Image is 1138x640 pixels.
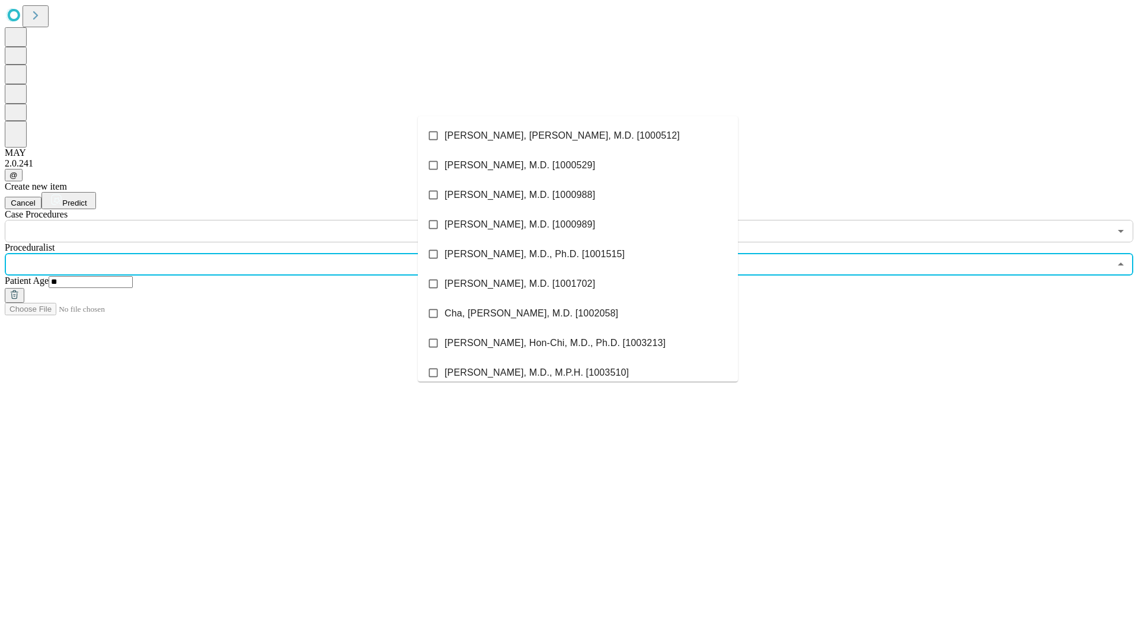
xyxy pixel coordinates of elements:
[5,276,49,286] span: Patient Age
[5,197,41,209] button: Cancel
[445,217,595,232] span: [PERSON_NAME], M.D. [1000989]
[445,306,618,321] span: Cha, [PERSON_NAME], M.D. [1002058]
[445,366,629,380] span: [PERSON_NAME], M.D., M.P.H. [1003510]
[445,336,666,350] span: [PERSON_NAME], Hon-Chi, M.D., Ph.D. [1003213]
[445,247,625,261] span: [PERSON_NAME], M.D., Ph.D. [1001515]
[445,277,595,291] span: [PERSON_NAME], M.D. [1001702]
[5,148,1133,158] div: MAY
[9,171,18,180] span: @
[5,242,55,252] span: Proceduralist
[5,158,1133,169] div: 2.0.241
[445,129,680,143] span: [PERSON_NAME], [PERSON_NAME], M.D. [1000512]
[1113,256,1129,273] button: Close
[5,181,67,191] span: Create new item
[41,192,96,209] button: Predict
[445,188,595,202] span: [PERSON_NAME], M.D. [1000988]
[445,158,595,172] span: [PERSON_NAME], M.D. [1000529]
[5,169,23,181] button: @
[1113,223,1129,239] button: Open
[62,199,87,207] span: Predict
[11,199,36,207] span: Cancel
[5,209,68,219] span: Scheduled Procedure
